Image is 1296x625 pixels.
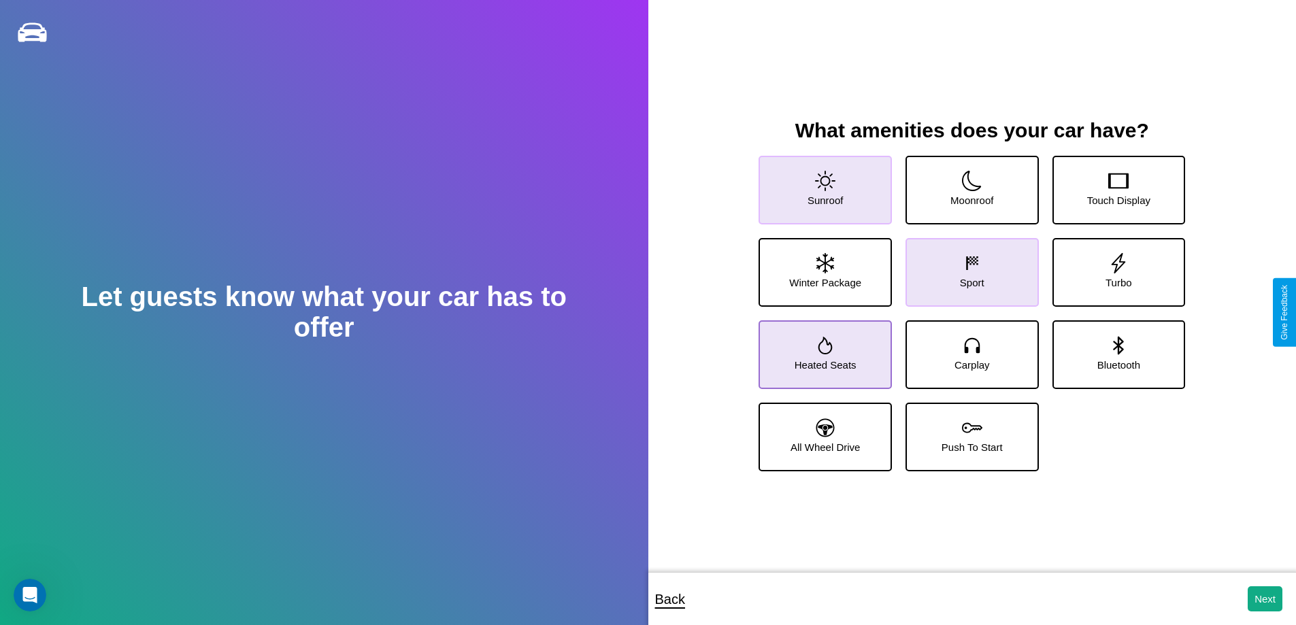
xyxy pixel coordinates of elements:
[950,191,993,209] p: Moonroof
[942,438,1003,456] p: Push To Start
[1280,285,1289,340] div: Give Feedback
[14,579,46,611] iframe: Intercom live chat
[808,191,844,209] p: Sunroof
[1106,273,1132,292] p: Turbo
[795,356,857,374] p: Heated Seats
[1087,191,1150,209] p: Touch Display
[954,356,990,374] p: Carplay
[789,273,861,292] p: Winter Package
[1097,356,1140,374] p: Bluetooth
[65,282,583,343] h2: Let guests know what your car has to offer
[960,273,984,292] p: Sport
[791,438,861,456] p: All Wheel Drive
[655,587,685,611] p: Back
[1248,586,1282,611] button: Next
[745,119,1199,142] h3: What amenities does your car have?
